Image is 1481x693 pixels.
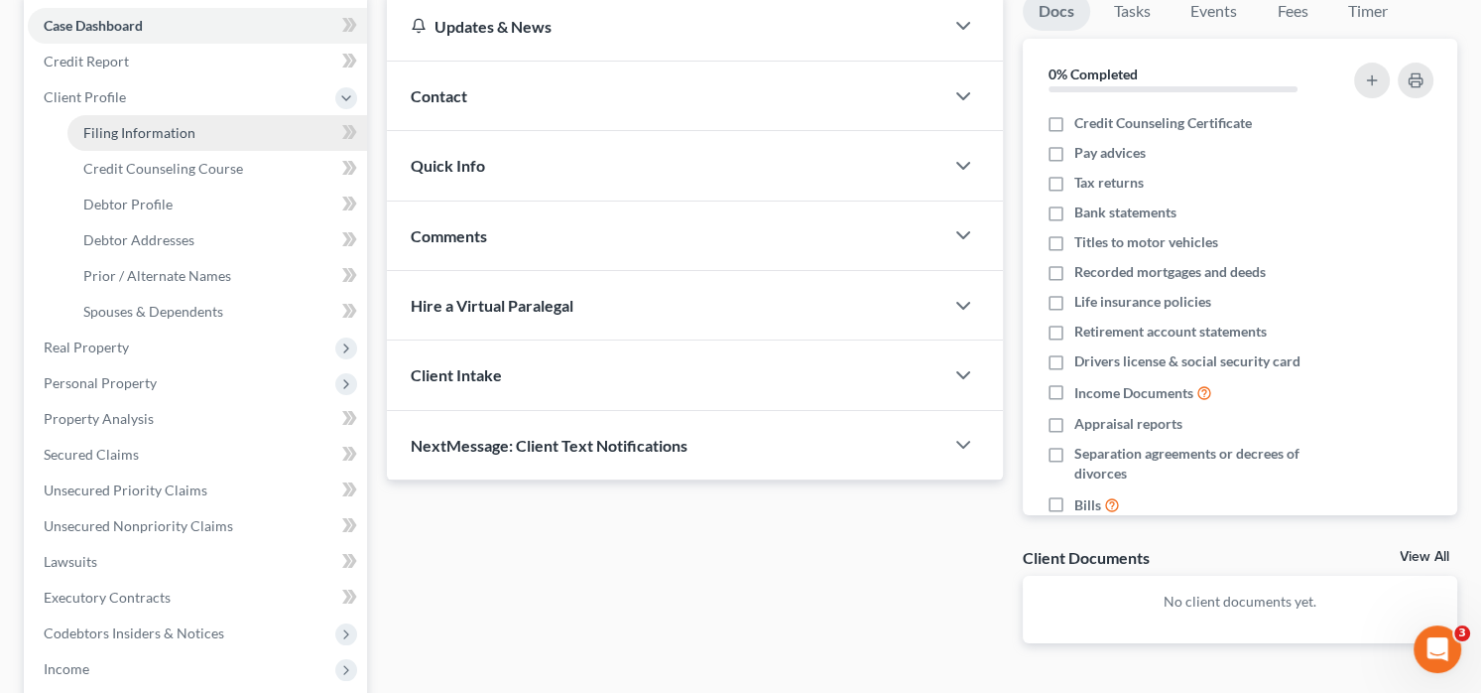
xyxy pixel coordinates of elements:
[1074,262,1266,282] span: Recorded mortgages and deeds
[44,482,207,498] span: Unsecured Priority Claims
[1400,550,1449,564] a: View All
[67,222,367,258] a: Debtor Addresses
[44,17,143,34] span: Case Dashboard
[411,226,487,245] span: Comments
[83,124,195,141] span: Filing Information
[1039,592,1441,612] p: No client documents yet.
[44,553,97,570] span: Lawsuits
[411,86,467,105] span: Contact
[1074,292,1211,312] span: Life insurance policies
[1074,495,1101,515] span: Bills
[83,231,194,248] span: Debtor Addresses
[1074,322,1267,342] span: Retirement account statements
[44,446,139,463] span: Secured Claims
[44,374,157,391] span: Personal Property
[411,16,920,37] div: Updates & News
[1414,625,1461,673] iframe: Intercom live chat
[28,437,367,473] a: Secured Claims
[44,660,89,677] span: Income
[44,53,129,69] span: Credit Report
[67,294,367,330] a: Spouses & Dependents
[67,187,367,222] a: Debtor Profile
[28,544,367,580] a: Lawsuits
[1074,143,1146,163] span: Pay advices
[83,160,243,177] span: Credit Counseling Course
[44,517,233,534] span: Unsecured Nonpriority Claims
[1074,414,1182,434] span: Appraisal reports
[1049,66,1138,82] strong: 0% Completed
[1074,383,1193,403] span: Income Documents
[411,436,687,455] span: NextMessage: Client Text Notifications
[28,44,367,79] a: Credit Report
[67,151,367,187] a: Credit Counseling Course
[411,365,502,384] span: Client Intake
[67,115,367,151] a: Filing Information
[411,156,485,175] span: Quick Info
[1074,203,1176,222] span: Bank statements
[44,88,126,105] span: Client Profile
[83,267,231,284] span: Prior / Alternate Names
[1074,351,1300,371] span: Drivers license & social security card
[1454,625,1470,641] span: 3
[28,508,367,544] a: Unsecured Nonpriority Claims
[44,624,224,641] span: Codebtors Insiders & Notices
[44,339,129,355] span: Real Property
[83,196,173,212] span: Debtor Profile
[83,303,223,320] span: Spouses & Dependents
[1074,232,1218,252] span: Titles to motor vehicles
[1074,173,1144,193] span: Tax returns
[44,410,154,427] span: Property Analysis
[1074,113,1252,133] span: Credit Counseling Certificate
[1074,444,1331,484] span: Separation agreements or decrees of divorces
[1023,547,1150,568] div: Client Documents
[28,8,367,44] a: Case Dashboard
[28,401,367,437] a: Property Analysis
[67,258,367,294] a: Prior / Alternate Names
[411,296,573,315] span: Hire a Virtual Paralegal
[44,589,171,606] span: Executory Contracts
[28,580,367,616] a: Executory Contracts
[28,473,367,508] a: Unsecured Priority Claims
